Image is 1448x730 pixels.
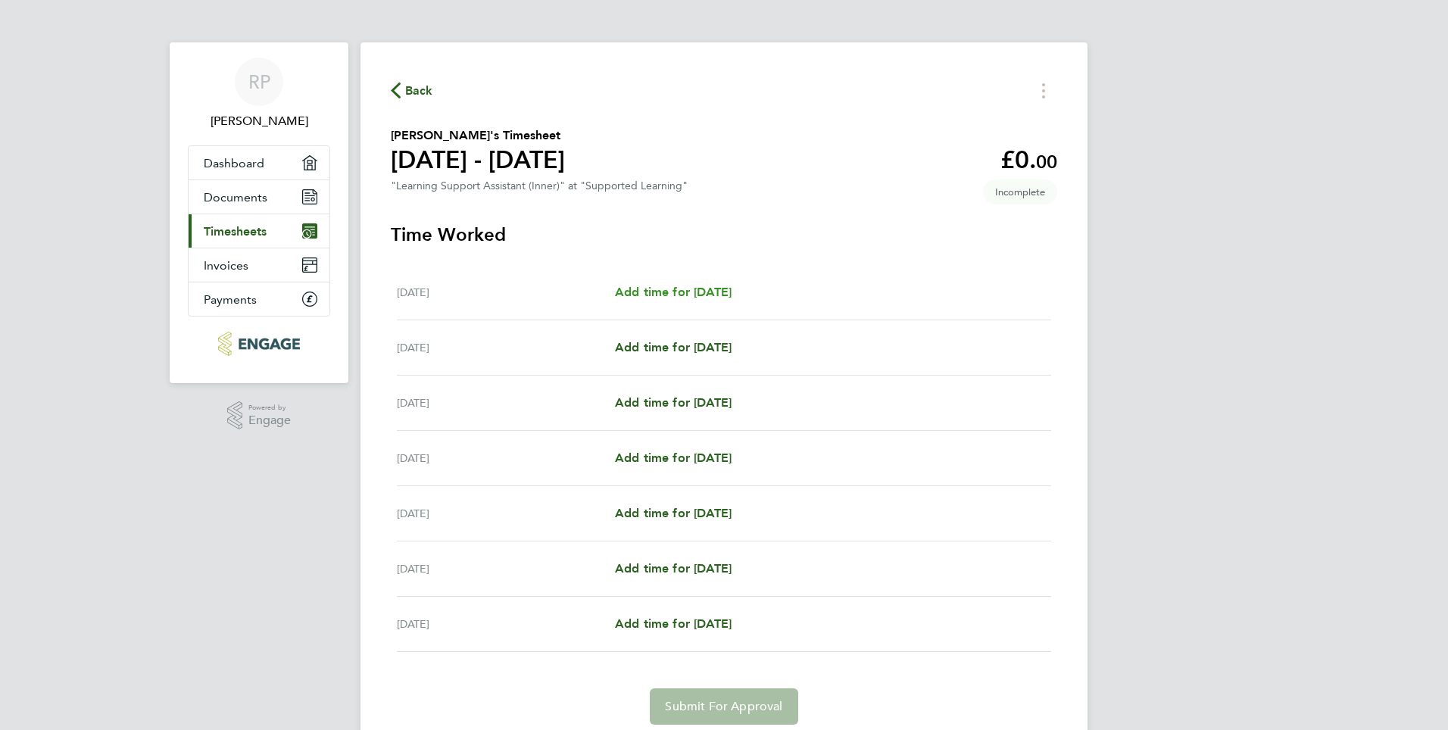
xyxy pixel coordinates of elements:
h2: [PERSON_NAME]'s Timesheet [391,126,565,145]
a: Add time for [DATE] [615,504,732,523]
a: Add time for [DATE] [615,283,732,301]
span: Add time for [DATE] [615,561,732,576]
a: RP[PERSON_NAME] [188,58,330,130]
a: Documents [189,180,329,214]
div: [DATE] [397,283,615,301]
span: Engage [248,414,291,427]
span: This timesheet is Incomplete. [983,179,1057,204]
div: [DATE] [397,615,615,633]
span: Add time for [DATE] [615,451,732,465]
a: Payments [189,282,329,316]
a: Add time for [DATE] [615,615,732,633]
a: Invoices [189,248,329,282]
span: Add time for [DATE] [615,616,732,631]
div: [DATE] [397,560,615,578]
app-decimal: £0. [1000,145,1057,174]
div: [DATE] [397,394,615,412]
span: Invoices [204,258,248,273]
span: Documents [204,190,267,204]
a: Add time for [DATE] [615,449,732,467]
span: Add time for [DATE] [615,506,732,520]
nav: Main navigation [170,42,348,383]
h1: [DATE] - [DATE] [391,145,565,175]
span: Rebecca Pitchers [188,112,330,130]
img: morganhunt-logo-retina.png [218,332,299,356]
button: Timesheets Menu [1030,79,1057,102]
div: "Learning Support Assistant (Inner)" at "Supported Learning" [391,179,688,192]
span: Timesheets [204,224,267,239]
div: [DATE] [397,449,615,467]
a: Go to home page [188,332,330,356]
span: Dashboard [204,156,264,170]
a: Add time for [DATE] [615,338,732,357]
a: Timesheets [189,214,329,248]
span: RP [248,72,270,92]
span: Back [405,82,433,100]
a: Dashboard [189,146,329,179]
div: [DATE] [397,338,615,357]
a: Powered byEngage [227,401,292,430]
span: Payments [204,292,257,307]
span: Add time for [DATE] [615,340,732,354]
span: Add time for [DATE] [615,285,732,299]
span: Add time for [DATE] [615,395,732,410]
a: Add time for [DATE] [615,560,732,578]
div: [DATE] [397,504,615,523]
span: 00 [1036,151,1057,173]
h3: Time Worked [391,223,1057,247]
span: Powered by [248,401,291,414]
a: Add time for [DATE] [615,394,732,412]
button: Back [391,81,433,100]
